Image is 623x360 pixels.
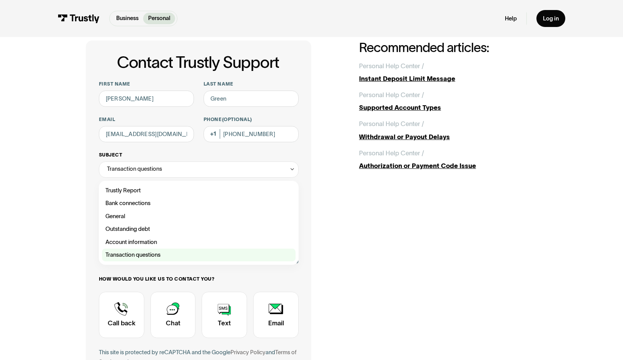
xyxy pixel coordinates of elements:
div: Personal Help Center / [359,148,424,158]
p: Personal [148,14,170,23]
div: Personal Help Center / [359,119,424,129]
input: (555) 555-5555 [204,126,299,142]
a: Log in [536,10,565,27]
div: Instant Deposit Limit Message [359,74,537,84]
div: Authorization or Payment Code Issue [359,161,537,171]
div: Transaction questions [99,161,299,178]
a: Privacy Policy [230,349,266,355]
label: First name [99,81,194,87]
div: Log in [543,15,559,22]
div: Supported Account Types [359,103,537,113]
div: Transaction questions [107,164,162,174]
a: Personal Help Center /Instant Deposit Limit Message [359,61,537,84]
span: General [105,212,125,221]
label: Last name [204,81,299,87]
span: Bank connections [105,199,150,208]
span: Transaction questions [105,250,160,260]
a: Personal [143,13,175,24]
p: Business [116,14,139,23]
div: Personal Help Center / [359,90,424,100]
label: Phone [204,116,299,123]
span: Trustly Report [105,186,141,195]
label: Subject [99,152,299,158]
a: Personal Help Center /Withdrawal or Payout Delays [359,119,537,142]
input: Howard [204,91,299,107]
a: Personal Help Center /Supported Account Types [359,90,537,113]
input: alex@mail.com [99,126,194,142]
h2: Recommended articles: [359,40,537,55]
div: Personal Help Center / [359,61,424,71]
input: Alex [99,91,194,107]
label: How would you like us to contact you? [99,276,299,283]
a: Help [505,15,517,22]
h1: Contact Trustly Support [97,53,299,71]
a: Business [111,13,143,24]
span: Outstanding debt [105,224,150,234]
label: Email [99,116,194,123]
a: Personal Help Center /Authorization or Payment Code Issue [359,148,537,171]
span: (Optional) [222,117,252,122]
span: Account information [105,237,157,247]
img: Trustly Logo [58,14,100,23]
nav: Transaction questions [99,178,299,265]
div: Withdrawal or Payout Delays [359,132,537,142]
